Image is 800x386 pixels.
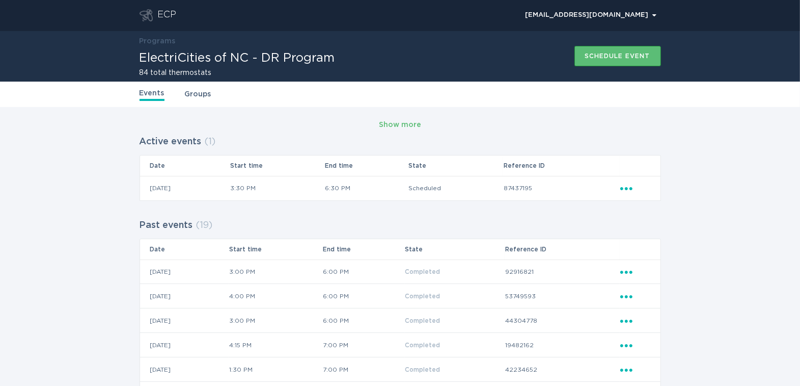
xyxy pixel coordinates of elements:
td: 6:30 PM [324,176,408,200]
span: ( 1 ) [205,137,216,146]
td: 6:00 PM [322,284,405,308]
span: Completed [405,318,440,324]
td: 42234652 [505,357,620,382]
td: 4:15 PM [229,333,322,357]
div: ECP [158,9,177,21]
th: Date [140,239,229,260]
td: 3:30 PM [230,176,324,200]
h2: 84 total thermostats [140,69,335,76]
th: End time [322,239,405,260]
tr: 3b5d89d97c044f04ad4314a55666772d [140,176,660,200]
div: Popover menu [620,315,650,326]
td: 7:00 PM [322,333,405,357]
tr: 743e1c07b16c49788cce0c22046c2a1a [140,260,660,284]
div: Popover menu [620,183,650,194]
span: Completed [405,367,440,373]
td: 4:00 PM [229,284,322,308]
td: [DATE] [140,284,229,308]
h2: Active events [140,133,202,151]
div: Popover menu [620,340,650,351]
tr: Table Headers [140,239,660,260]
a: Groups [185,89,211,100]
td: 3:00 PM [229,308,322,333]
th: Start time [229,239,322,260]
span: ( 19 ) [196,221,213,230]
a: Programs [140,38,176,45]
span: Scheduled [408,185,441,191]
h2: Past events [140,216,193,235]
div: Show more [379,119,421,131]
span: Completed [405,293,440,299]
td: 53749593 [505,284,620,308]
div: Schedule event [585,53,650,59]
th: Date [140,156,230,176]
td: 87437195 [503,176,620,200]
a: Events [140,88,164,101]
tr: e574e3a29b03461290791027524d7d20 [140,284,660,308]
div: Popover menu [620,291,650,302]
td: [DATE] [140,333,229,357]
td: [DATE] [140,357,229,382]
div: [EMAIL_ADDRESS][DOMAIN_NAME] [526,12,656,18]
button: Open user account details [521,8,661,23]
div: Popover menu [620,266,650,277]
th: End time [324,156,408,176]
td: 19482162 [505,333,620,357]
div: Popover menu [521,8,661,23]
button: Show more [379,117,421,133]
td: [DATE] [140,308,229,333]
tr: c6cc0a91a8a94635a5f16e8d9cd51849 [140,308,660,333]
td: 6:00 PM [322,260,405,284]
th: Reference ID [503,156,620,176]
td: 44304778 [505,308,620,333]
span: Completed [405,342,440,348]
th: State [408,156,503,176]
th: Reference ID [505,239,620,260]
td: 3:00 PM [229,260,322,284]
span: Completed [405,269,440,275]
td: 7:00 PM [322,357,405,382]
td: 1:30 PM [229,357,322,382]
td: [DATE] [140,260,229,284]
td: [DATE] [140,176,230,200]
td: 6:00 PM [322,308,405,333]
button: Schedule event [574,46,661,66]
tr: 925af77045214b35843ead3267b9b16f [140,357,660,382]
h1: ElectriCities of NC - DR Program [140,52,335,64]
div: Popover menu [620,364,650,375]
tr: 7c37e47af3544798b4d62dc9b2c48826 [140,333,660,357]
th: State [405,239,505,260]
td: 92916821 [505,260,620,284]
button: Go to dashboard [140,9,153,21]
tr: Table Headers [140,156,660,176]
th: Start time [230,156,324,176]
